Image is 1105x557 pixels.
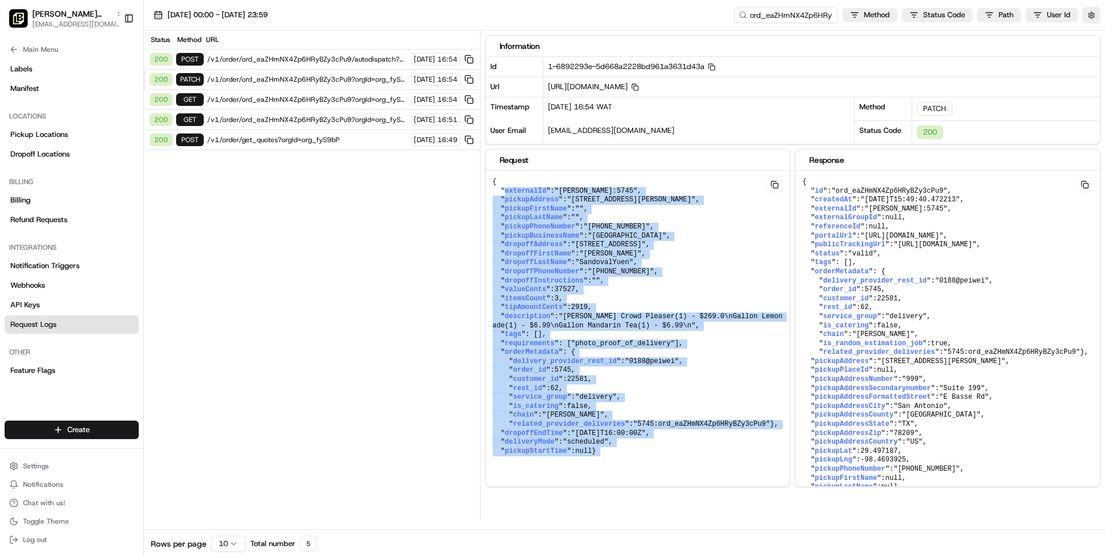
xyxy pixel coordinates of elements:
span: dropoffFirstName [505,250,571,258]
span: "photo_proof_of_delivery" [571,339,675,348]
span: externalId [815,205,856,213]
div: POST [176,133,204,146]
span: pickupAddress [505,196,559,204]
span: Webhooks [10,280,45,291]
span: "ord_eaZHmNX4Zp6HRyBZy3cPu9" [832,187,948,195]
span: pickupBusinessName [505,232,580,240]
div: Timestamp [486,97,543,121]
span: "5745:ord_eaZHmNX4Zp6HRyBZy3cPu9" [943,348,1080,356]
button: Method [843,8,897,22]
span: /v1/order/ord_eaZHmNX4Zp6HRyBZy3cPu9/autodispatch?orgId=org_fyS9bP [207,55,407,64]
a: Labels [5,60,139,78]
span: "[STREET_ADDRESS][PERSON_NAME]" [877,357,1005,365]
span: createdAt [815,196,852,204]
div: Start new chat [39,110,189,121]
span: "[DATE]T15:49:40.472213" [860,196,960,204]
span: [DATE] [414,135,435,144]
span: service_group [513,393,567,401]
span: Toggle Theme [23,517,69,526]
span: null [885,474,902,482]
span: "[URL][DOMAIN_NAME]" [860,232,943,240]
span: 62 [550,384,558,392]
span: 3 [555,295,559,303]
div: POST [176,53,204,66]
span: Total number [250,539,295,549]
span: referenceId [815,223,860,231]
span: "" [592,277,600,285]
img: Nash [12,12,35,35]
span: "[PERSON_NAME]" [852,330,915,338]
div: User Email [486,121,543,144]
span: false [567,402,588,410]
span: [DATE] [414,75,435,84]
input: Type to search [734,7,838,23]
span: null [868,223,885,231]
div: PATCH [176,73,204,86]
div: 📗 [12,168,21,177]
a: Dropoff Locations [5,145,139,163]
span: "[PERSON_NAME] Crowd Pleaser(1) - $269.0\nGallon Lemonade(1) - $6.99\nGallon Mandarin Tea(1) - $6... [493,312,783,330]
span: pickupPhoneNumber [505,223,575,231]
span: pickupPlaceId [815,366,869,374]
span: related_provider_deliveries [513,420,625,428]
div: 200 [150,93,173,106]
button: Log out [5,532,139,548]
span: service_group [823,312,877,321]
span: Rows per page [151,538,207,550]
span: "999" [902,375,923,383]
a: Billing [5,191,139,209]
span: "5745:ord_eaZHmNX4Zp6HRyBZy3cPu9" [633,420,770,428]
span: deliveryMode [505,438,554,446]
span: /v1/order/ord_eaZHmNX4Zp6HRyBZy3cPu9?orgId=org_fyS9bP [207,115,407,124]
span: pickupLat [815,447,852,455]
span: rest_id [823,303,852,311]
span: API Documentation [109,167,185,178]
span: "delivery" [576,393,617,401]
span: [DATE] 00:00 - [DATE] 23:59 [167,10,268,20]
span: Billing [10,195,31,205]
span: "[GEOGRAPHIC_DATA]" [588,232,666,240]
span: order_id [513,366,547,374]
div: GET [176,93,204,106]
span: pickupAddressZip [815,429,881,437]
div: Locations [5,107,139,125]
button: Settings [5,458,139,474]
span: id [815,187,823,195]
span: Log out [23,535,47,544]
span: 62 [860,303,868,311]
span: pickupAddress [815,357,869,365]
a: Manifest [5,79,139,98]
button: Main Menu [5,41,139,58]
span: pickupAddressCountry [815,438,898,446]
span: "[GEOGRAPHIC_DATA]" [902,411,981,419]
div: [DATE] 16:54 WAT [543,97,855,121]
span: "0188@peiwei" [935,277,989,285]
span: Notification Triggers [10,261,79,271]
span: Dropoff Locations [10,149,70,159]
p: Welcome 👋 [12,46,209,64]
span: [EMAIL_ADDRESS][DOMAIN_NAME] [32,20,124,29]
div: Status [148,35,172,44]
span: pickupLastName [505,213,563,222]
span: "Suite 199" [939,384,985,392]
span: Refund Requests [10,215,67,225]
div: Billing [5,173,139,191]
span: 16:51 [437,115,458,124]
span: null [877,366,894,374]
span: "" [576,205,584,213]
span: "[URL][DOMAIN_NAME]" [894,241,977,249]
span: "San Antonio" [894,402,948,410]
span: portalUrl [815,232,852,240]
span: pickupFirstName [505,205,567,213]
button: Status Code [902,8,973,22]
span: pickupAddressFormattedStreet [815,393,931,401]
span: delivery_provider_rest_id [513,357,617,365]
a: API Keys [5,296,139,314]
span: Notifications [23,480,63,489]
span: dropoffAddress [505,241,563,249]
div: 200 [917,125,943,139]
div: 💻 [97,168,106,177]
div: 200 [150,73,173,86]
div: Method [175,35,203,44]
a: Webhooks [5,276,139,295]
